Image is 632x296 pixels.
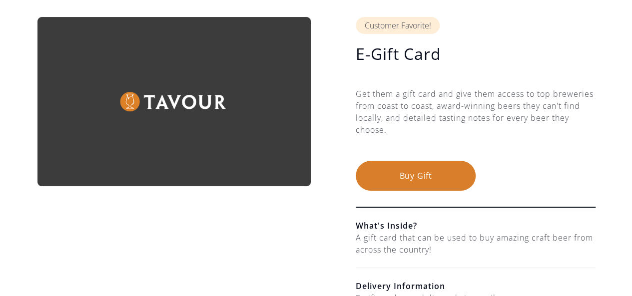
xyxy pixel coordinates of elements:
[356,161,476,191] button: Buy Gift
[356,17,440,34] div: Customer Favorite!
[356,44,596,64] h1: E-Gift Card
[356,220,596,232] h6: What's Inside?
[356,280,596,292] h6: Delivery Information
[356,232,596,256] div: A gift card that can be used to buy amazing craft beer from across the country!
[356,88,596,161] div: Get them a gift card and give them access to top breweries from coast to coast, award-winning bee...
